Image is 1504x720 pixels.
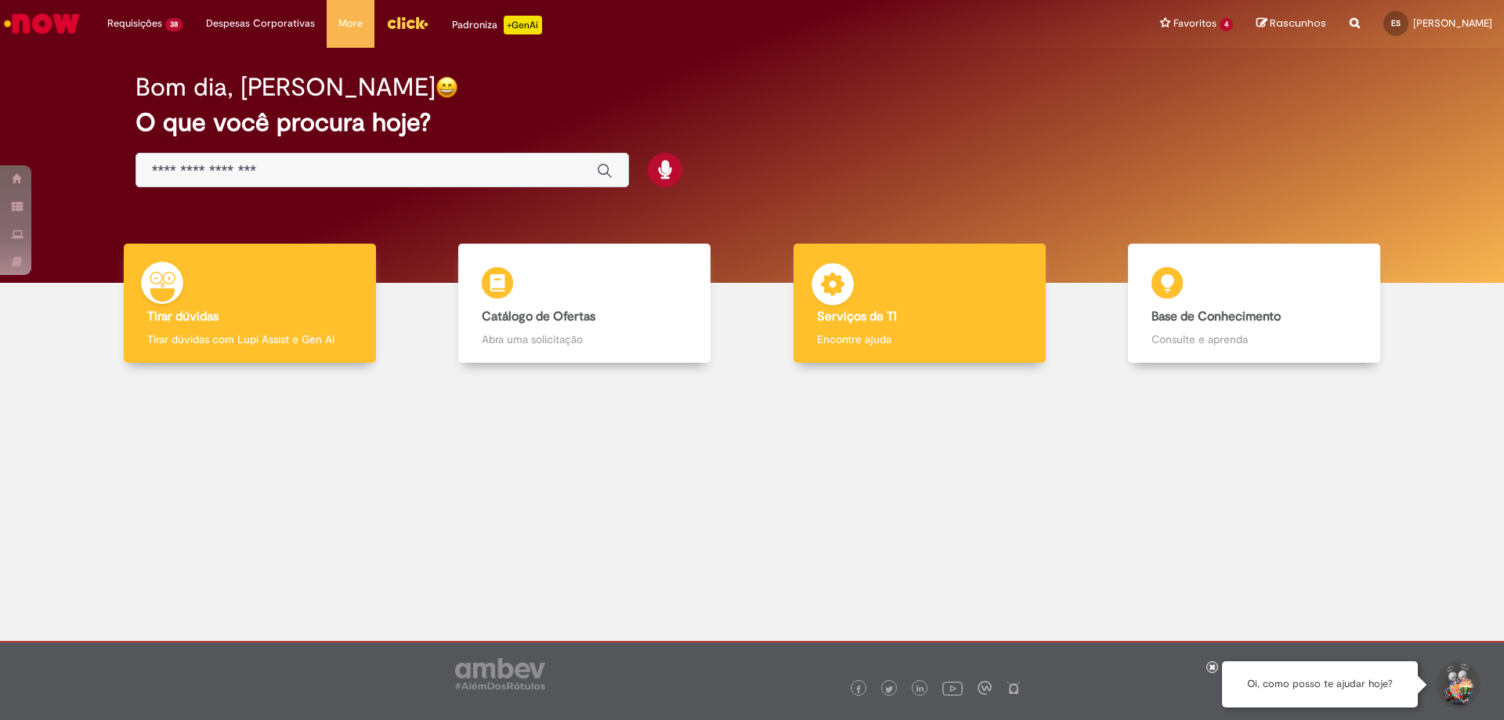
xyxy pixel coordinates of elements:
img: happy-face.png [436,76,458,99]
div: Padroniza [452,16,542,34]
a: Serviços de TI Encontre ajuda [752,244,1087,364]
b: Serviços de TI [817,309,897,324]
span: More [338,16,363,31]
img: logo_footer_twitter.png [885,686,893,693]
a: Base de Conhecimento Consulte e aprenda [1087,244,1423,364]
span: Favoritos [1173,16,1217,31]
p: Tirar dúvidas com Lupi Assist e Gen Ai [147,331,352,347]
span: Despesas Corporativas [206,16,315,31]
b: Tirar dúvidas [147,309,219,324]
p: Encontre ajuda [817,331,1022,347]
div: Oi, como posso te ajudar hoje? [1222,661,1418,707]
span: 4 [1220,18,1233,31]
a: Catálogo de Ofertas Abra uma solicitação [418,244,753,364]
p: +GenAi [504,16,542,34]
span: Requisições [107,16,162,31]
span: [PERSON_NAME] [1413,16,1492,30]
img: logo_footer_naosei.png [1007,681,1021,695]
img: logo_footer_facebook.png [855,686,862,693]
p: Abra uma solicitação [482,331,687,347]
span: Rascunhos [1270,16,1326,31]
b: Catálogo de Ofertas [482,309,595,324]
button: Iniciar Conversa de Suporte [1433,661,1480,708]
img: ServiceNow [2,8,82,39]
img: logo_footer_workplace.png [978,681,992,695]
img: click_logo_yellow_360x200.png [386,11,428,34]
span: 38 [165,18,183,31]
p: Consulte e aprenda [1151,331,1357,347]
img: logo_footer_youtube.png [942,678,963,698]
a: Rascunhos [1256,16,1326,31]
h2: O que você procura hoje? [136,109,1369,136]
span: ES [1391,18,1401,28]
img: logo_footer_linkedin.png [916,685,924,694]
b: Base de Conhecimento [1151,309,1281,324]
img: logo_footer_ambev_rotulo_gray.png [455,658,545,689]
a: Tirar dúvidas Tirar dúvidas com Lupi Assist e Gen Ai [82,244,418,364]
h2: Bom dia, [PERSON_NAME] [136,74,436,101]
